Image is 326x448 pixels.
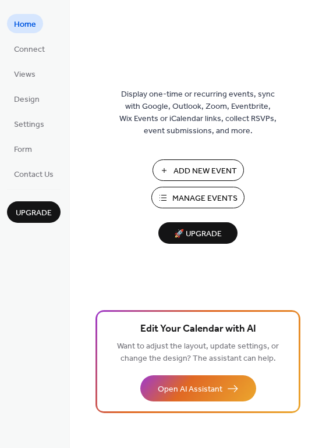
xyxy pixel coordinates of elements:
[14,169,54,181] span: Contact Us
[151,187,245,208] button: Manage Events
[173,165,237,177] span: Add New Event
[140,321,256,337] span: Edit Your Calendar with AI
[172,193,238,205] span: Manage Events
[7,39,52,58] a: Connect
[158,222,238,244] button: 🚀 Upgrade
[7,164,61,183] a: Contact Us
[7,14,43,33] a: Home
[153,159,244,181] button: Add New Event
[14,94,40,106] span: Design
[7,139,39,158] a: Form
[140,375,256,401] button: Open AI Assistant
[119,88,277,137] span: Display one-time or recurring events, sync with Google, Outlook, Zoom, Eventbrite, Wix Events or ...
[14,119,44,131] span: Settings
[14,19,36,31] span: Home
[158,383,222,396] span: Open AI Assistant
[117,339,279,367] span: Want to adjust the layout, update settings, or change the design? The assistant can help.
[7,89,47,108] a: Design
[14,69,36,81] span: Views
[7,201,61,223] button: Upgrade
[16,207,52,219] span: Upgrade
[165,226,231,242] span: 🚀 Upgrade
[14,44,45,56] span: Connect
[7,64,42,83] a: Views
[14,144,32,156] span: Form
[7,114,51,133] a: Settings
